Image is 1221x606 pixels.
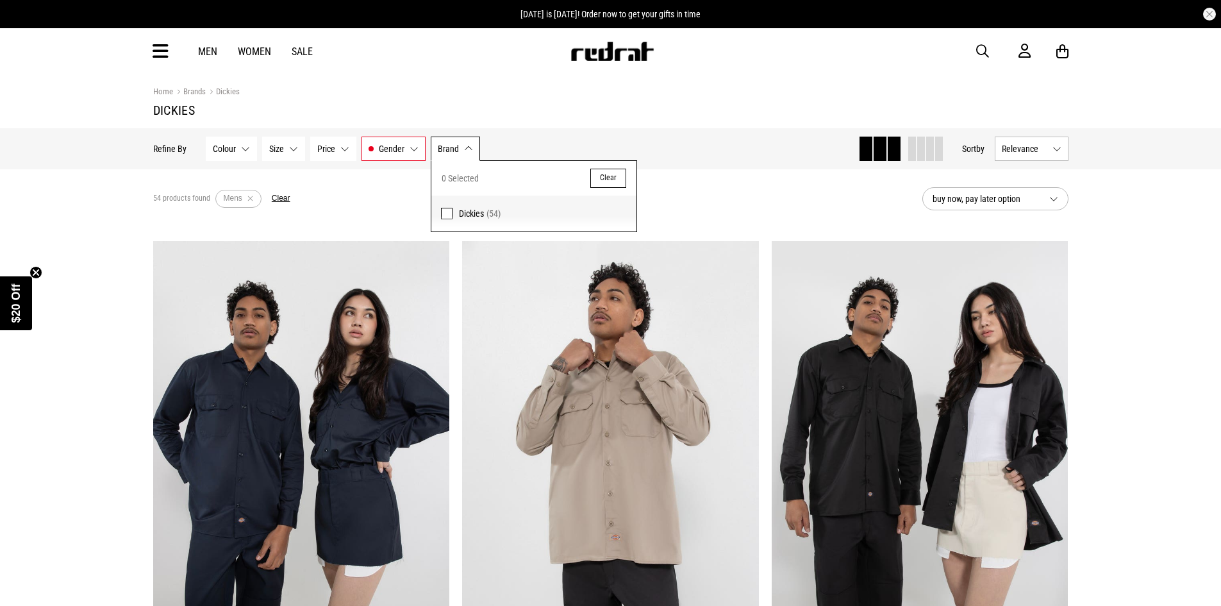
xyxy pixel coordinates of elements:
[224,194,242,203] span: Mens
[459,208,484,219] span: Dickies
[153,194,210,204] span: 54 products found
[269,144,284,154] span: Size
[442,171,479,186] span: 0 Selected
[242,190,258,208] button: Remove filter
[933,191,1039,206] span: buy now, pay later option
[520,9,701,19] span: [DATE] is [DATE]! Order now to get your gifts in time
[962,141,984,156] button: Sortby
[922,187,1068,210] button: buy now, pay later option
[262,137,305,161] button: Size
[431,137,480,161] button: Brand
[272,194,290,204] button: Clear
[361,137,426,161] button: Gender
[590,169,626,188] button: Clear
[198,46,217,58] a: Men
[292,46,313,58] a: Sale
[153,103,1068,118] h1: Dickies
[438,144,459,154] span: Brand
[1002,144,1047,154] span: Relevance
[10,5,49,44] button: Open LiveChat chat widget
[310,137,356,161] button: Price
[29,266,42,279] button: Close teaser
[976,144,984,154] span: by
[570,42,654,61] img: Redrat logo
[213,144,236,154] span: Colour
[153,144,187,154] p: Refine By
[206,87,240,99] a: Dickies
[431,160,637,232] div: Brand
[317,144,335,154] span: Price
[153,87,173,96] a: Home
[10,283,22,323] span: $20 Off
[486,208,501,219] span: (54)
[238,46,271,58] a: Women
[173,87,206,99] a: Brands
[206,137,257,161] button: Colour
[995,137,1068,161] button: Relevance
[379,144,404,154] span: Gender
